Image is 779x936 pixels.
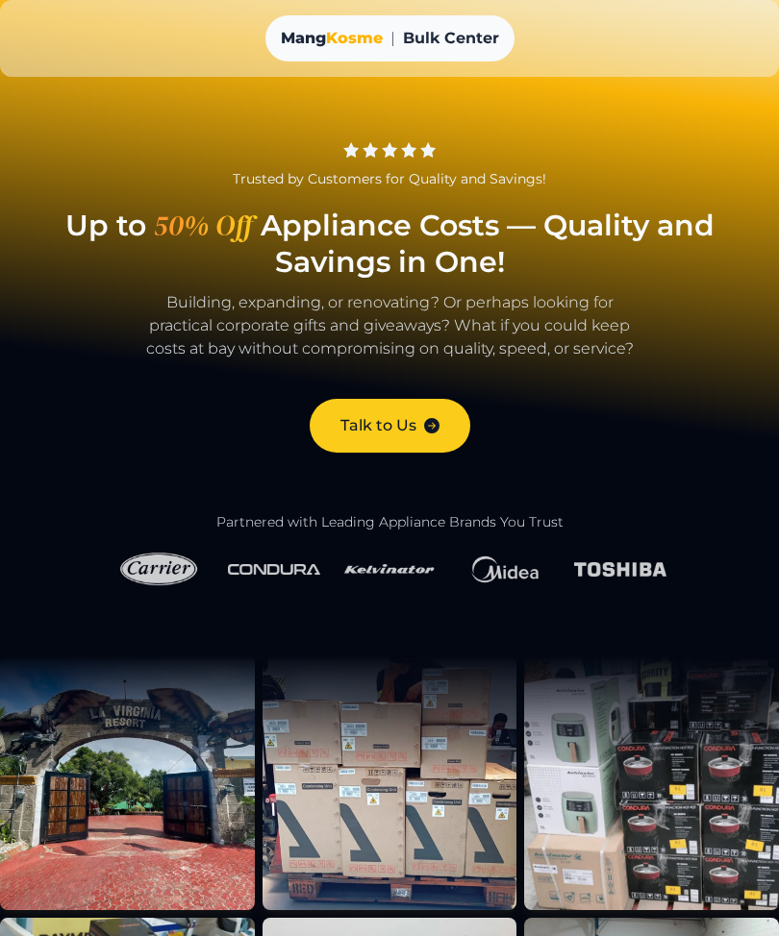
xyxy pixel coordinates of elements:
a: Talk to Us [310,399,470,453]
img: Condura Logo [228,560,320,579]
img: Kelvinator Logo [343,547,436,591]
img: Midea Logo [459,547,551,593]
span: | [390,27,395,50]
h1: Up to Appliance Costs — Quality and Savings in One! [23,208,756,280]
div: Trusted by Customers for Quality and Savings! [23,169,756,188]
img: Carrier Logo [113,547,205,592]
a: MangKosme [281,27,383,50]
h2: Partnered with Leading Appliance Brands You Trust [23,514,756,531]
img: Toshiba Logo [574,558,666,580]
div: Mang [281,27,383,50]
span: Kosme [326,29,383,47]
p: Building, expanding, or renovating? Or perhaps looking for practical corporate gifts and giveaway... [23,291,756,380]
span: 50% Off [146,208,261,244]
span: Bulk Center [403,27,499,50]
